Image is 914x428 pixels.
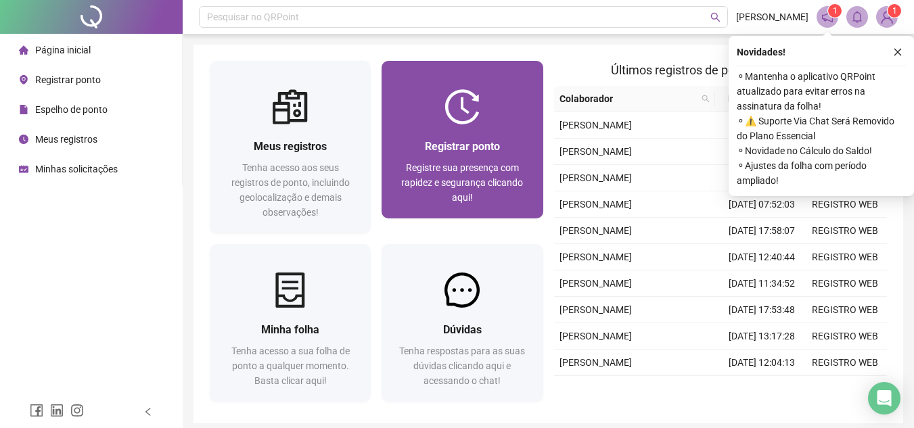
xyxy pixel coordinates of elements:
[699,89,712,109] span: search
[828,4,842,18] sup: 1
[70,404,84,417] span: instagram
[721,244,804,270] td: [DATE] 12:40:44
[804,297,887,323] td: REGISTRO WEB
[804,244,887,270] td: REGISTRO WEB
[19,45,28,55] span: home
[893,47,902,57] span: close
[35,104,108,115] span: Espelho de ponto
[559,146,632,157] span: [PERSON_NAME]
[19,135,28,144] span: clock-circle
[19,105,28,114] span: file
[877,7,897,27] img: 91103
[804,191,887,218] td: REGISTRO WEB
[821,11,833,23] span: notification
[231,162,350,218] span: Tenha acesso aos seus registros de ponto, incluindo geolocalização e demais observações!
[715,86,796,112] th: Data/Hora
[559,357,632,368] span: [PERSON_NAME]
[804,270,887,297] td: REGISTRO WEB
[399,346,525,386] span: Tenha respostas para as suas dúvidas clicando aqui e acessando o chat!
[35,164,118,174] span: Minhas solicitações
[833,6,838,16] span: 1
[721,297,804,323] td: [DATE] 17:53:48
[50,404,64,417] span: linkedin
[559,225,632,236] span: [PERSON_NAME]
[702,95,710,103] span: search
[425,140,500,153] span: Registrar ponto
[210,61,371,233] a: Meus registrosTenha acesso aos seus registros de ponto, incluindo geolocalização e demais observa...
[737,143,906,158] span: ⚬ Novidade no Cálculo do Saldo!
[804,218,887,244] td: REGISTRO WEB
[19,75,28,85] span: environment
[721,323,804,350] td: [DATE] 13:17:28
[401,162,523,203] span: Registre sua presença com rapidez e segurança clicando aqui!
[737,45,785,60] span: Novidades !
[721,376,804,402] td: [DATE] 07:53:52
[804,350,887,376] td: REGISTRO WEB
[559,304,632,315] span: [PERSON_NAME]
[721,191,804,218] td: [DATE] 07:52:03
[721,112,804,139] td: [DATE] 17:49:10
[721,91,779,106] span: Data/Hora
[721,165,804,191] td: [DATE] 11:31:41
[804,376,887,402] td: REGISTRO WEB
[888,4,901,18] sup: Atualize o seu contato no menu Meus Dados
[851,11,863,23] span: bell
[559,331,632,341] span: [PERSON_NAME]
[559,91,697,106] span: Colaborador
[737,158,906,188] span: ⚬ Ajustes da folha com período ampliado!
[382,61,543,218] a: Registrar pontoRegistre sua presença com rapidez e segurança clicando aqui!
[261,323,319,336] span: Minha folha
[892,6,897,16] span: 1
[254,140,327,153] span: Meus registros
[30,404,43,417] span: facebook
[559,199,632,210] span: [PERSON_NAME]
[721,270,804,297] td: [DATE] 11:34:52
[611,63,829,77] span: Últimos registros de ponto sincronizados
[35,134,97,145] span: Meus registros
[559,252,632,262] span: [PERSON_NAME]
[382,244,543,402] a: DúvidasTenha respostas para as suas dúvidas clicando aqui e acessando o chat!
[19,164,28,174] span: schedule
[710,12,721,22] span: search
[737,69,906,114] span: ⚬ Mantenha o aplicativo QRPoint atualizado para evitar erros na assinatura da folha!
[559,172,632,183] span: [PERSON_NAME]
[721,350,804,376] td: [DATE] 12:04:13
[443,323,482,336] span: Dúvidas
[35,74,101,85] span: Registrar ponto
[231,346,350,386] span: Tenha acesso a sua folha de ponto a qualquer momento. Basta clicar aqui!
[721,139,804,165] td: [DATE] 12:33:47
[143,407,153,417] span: left
[721,218,804,244] td: [DATE] 17:58:07
[736,9,808,24] span: [PERSON_NAME]
[559,278,632,289] span: [PERSON_NAME]
[210,244,371,402] a: Minha folhaTenha acesso a sua folha de ponto a qualquer momento. Basta clicar aqui!
[737,114,906,143] span: ⚬ ⚠️ Suporte Via Chat Será Removido do Plano Essencial
[868,382,900,414] div: Open Intercom Messenger
[804,323,887,350] td: REGISTRO WEB
[559,120,632,130] span: [PERSON_NAME]
[35,45,91,55] span: Página inicial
